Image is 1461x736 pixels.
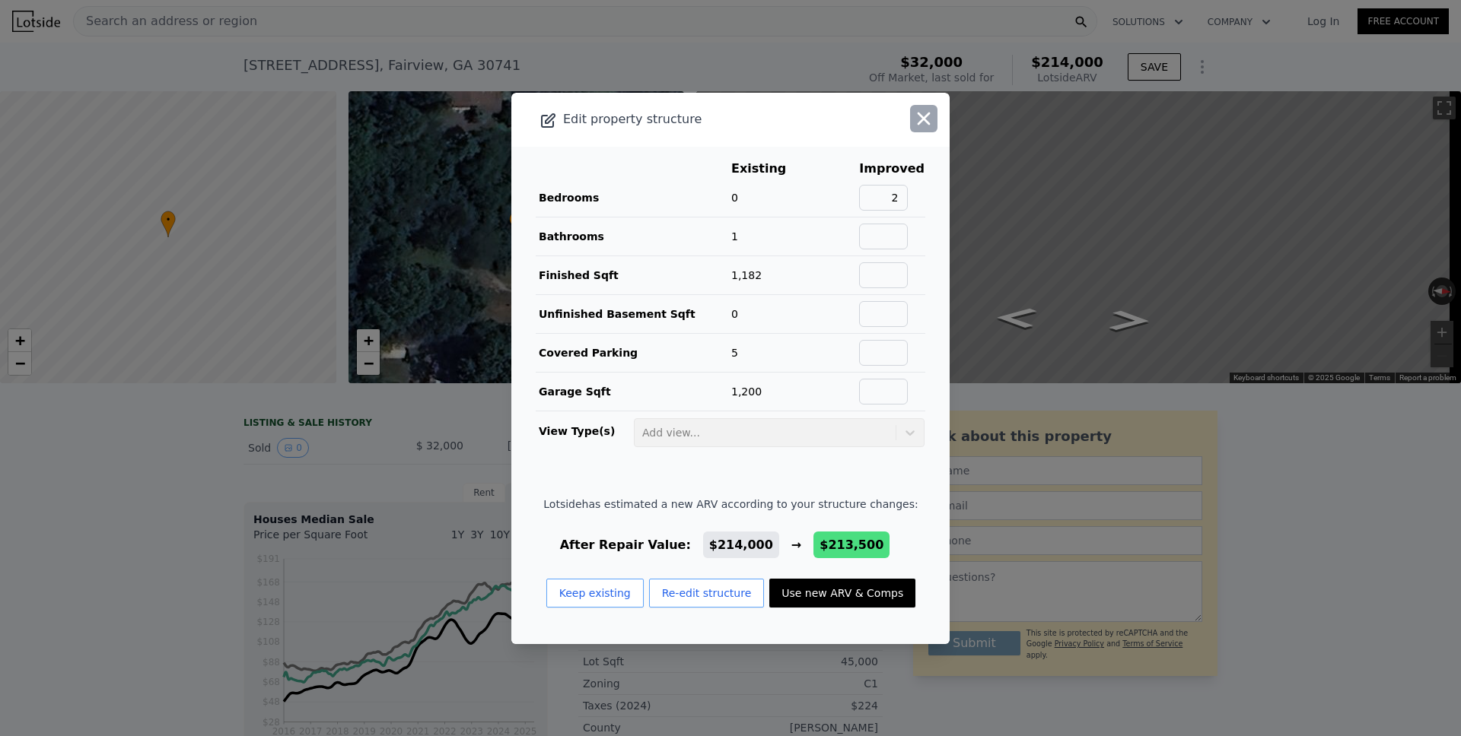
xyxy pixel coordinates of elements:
span: Lotside has estimated a new ARV according to your structure changes: [543,496,918,512]
span: $214,000 [709,538,773,552]
td: Bathrooms [536,217,730,255]
div: Edit property structure [511,109,862,130]
td: Garage Sqft [536,372,730,411]
td: Bedrooms [536,179,730,217]
th: Improved [858,159,925,179]
td: Finished Sqft [536,255,730,294]
span: 5 [731,347,738,359]
button: Re-edit structure [649,579,765,608]
span: 1,182 [731,269,762,281]
span: 0 [731,308,738,320]
span: 1 [731,230,738,243]
span: 1,200 [731,385,762,398]
div: After Repair Value: → [543,536,918,554]
td: Unfinished Basement Sqft [536,294,730,333]
td: View Type(s) [536,411,633,448]
th: Existing [730,159,810,179]
span: $213,500 [820,538,883,552]
span: 0 [731,192,738,204]
td: Covered Parking [536,333,730,372]
button: Use new ARV & Comps [769,579,915,608]
button: Keep existing [546,579,644,608]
